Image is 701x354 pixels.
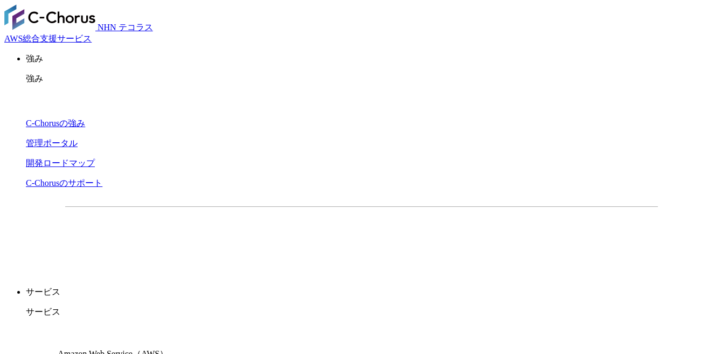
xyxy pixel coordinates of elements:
a: C-Chorusのサポート [26,178,102,188]
p: サービス [26,307,697,318]
p: 強み [26,53,697,65]
a: 管理ポータル [26,138,78,148]
p: サービス [26,287,697,298]
a: 開発ロードマップ [26,158,95,168]
p: 強み [26,73,697,85]
a: 資料を請求する [183,224,356,251]
a: まずは相談する [367,224,540,251]
a: AWS総合支援サービス C-Chorus NHN テコラスAWS総合支援サービス [4,23,153,43]
a: C-Chorusの強み [26,119,85,128]
img: AWS総合支援サービス C-Chorus [4,4,95,30]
